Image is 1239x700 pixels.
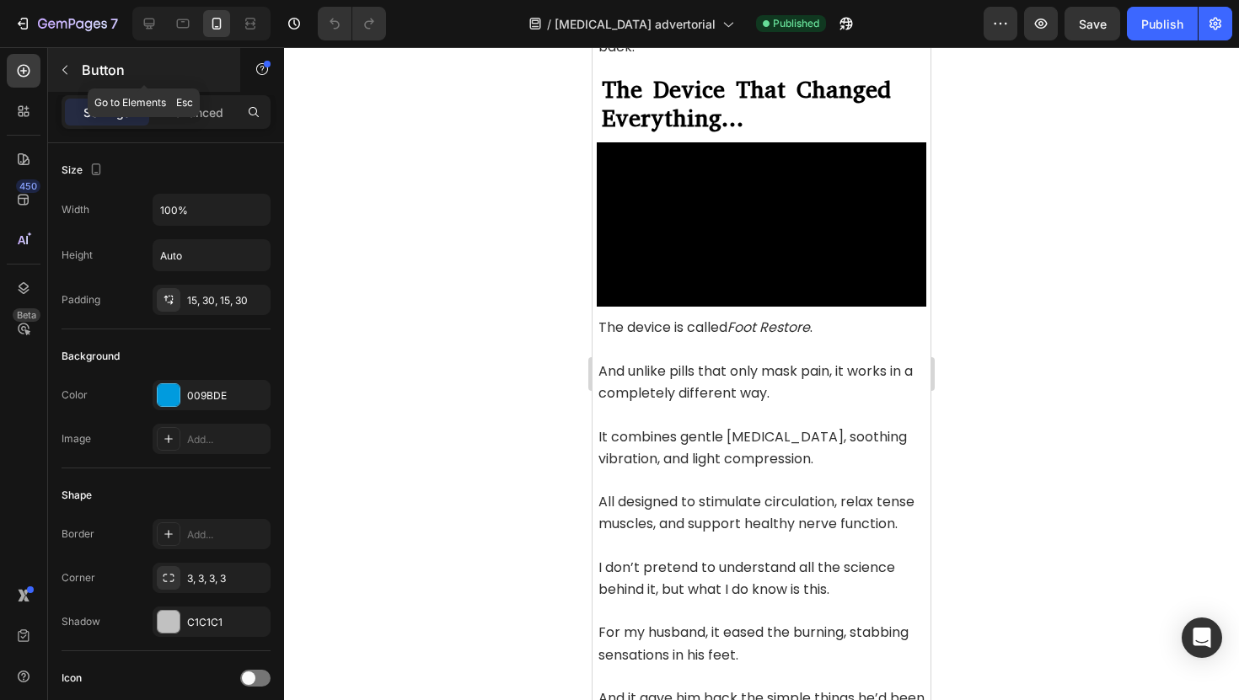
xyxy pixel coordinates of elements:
[62,292,100,307] div: Padding
[62,570,95,585] div: Corner
[16,179,40,193] div: 450
[62,202,89,217] div: Width
[153,240,270,270] input: Auto
[62,526,94,542] div: Border
[187,293,266,308] div: 15, 30, 15, 30
[1127,7,1198,40] button: Publish
[187,432,266,447] div: Add...
[187,388,266,403] div: 009BDE
[187,615,266,630] div: C1C1C1
[1065,7,1120,40] button: Save
[62,671,82,686] div: Icon
[1079,17,1107,31] span: Save
[555,15,716,33] span: [MEDICAL_DATA] advertorial
[1182,617,1222,658] div: Open Intercom Messenger
[153,195,270,225] input: Auto
[62,614,100,629] div: Shadow
[83,104,131,121] p: Settings
[773,16,819,31] span: Published
[593,47,931,700] iframe: Design area
[1141,15,1183,33] div: Publish
[166,104,223,121] p: Advanced
[62,488,92,503] div: Shape
[318,7,386,40] div: Undo/Redo
[62,248,93,263] div: Height
[82,60,225,80] p: Button
[62,159,106,182] div: Size
[7,7,126,40] button: 7
[187,571,266,586] div: 3, 3, 3, 3
[547,15,551,33] span: /
[110,13,118,34] p: 7
[62,349,120,364] div: Background
[187,527,266,542] div: Add...
[62,431,91,446] div: Image
[13,308,40,322] div: Beta
[62,387,88,403] div: Color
